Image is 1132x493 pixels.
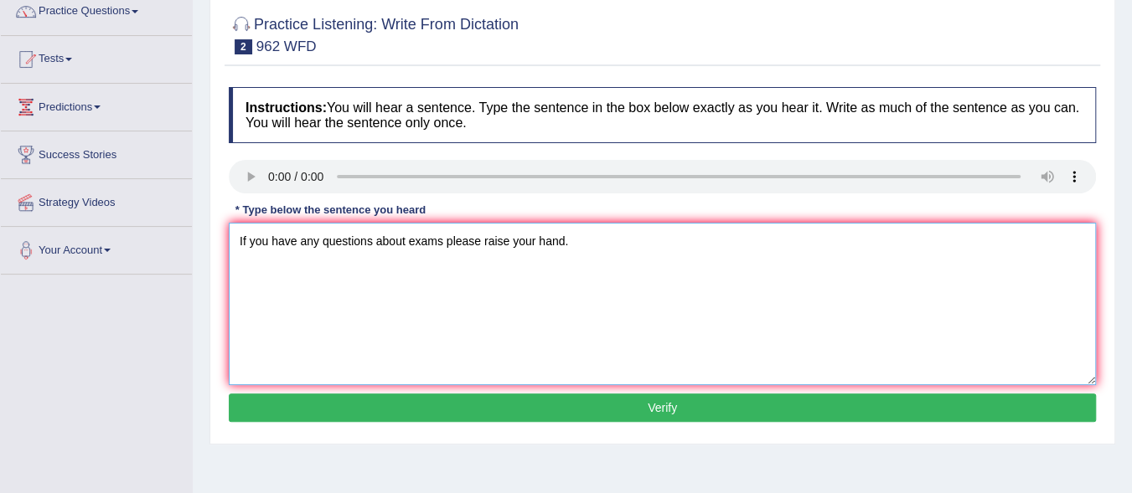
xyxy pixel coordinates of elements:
[256,39,317,54] small: 962 WFD
[229,393,1096,422] button: Verify
[246,100,327,115] b: Instructions:
[235,39,252,54] span: 2
[1,179,192,221] a: Strategy Videos
[1,84,192,126] a: Predictions
[229,87,1096,143] h4: You will hear a sentence. Type the sentence in the box below exactly as you hear it. Write as muc...
[1,227,192,269] a: Your Account
[229,202,432,218] div: * Type below the sentence you heard
[1,36,192,78] a: Tests
[229,13,519,54] h2: Practice Listening: Write From Dictation
[1,131,192,173] a: Success Stories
